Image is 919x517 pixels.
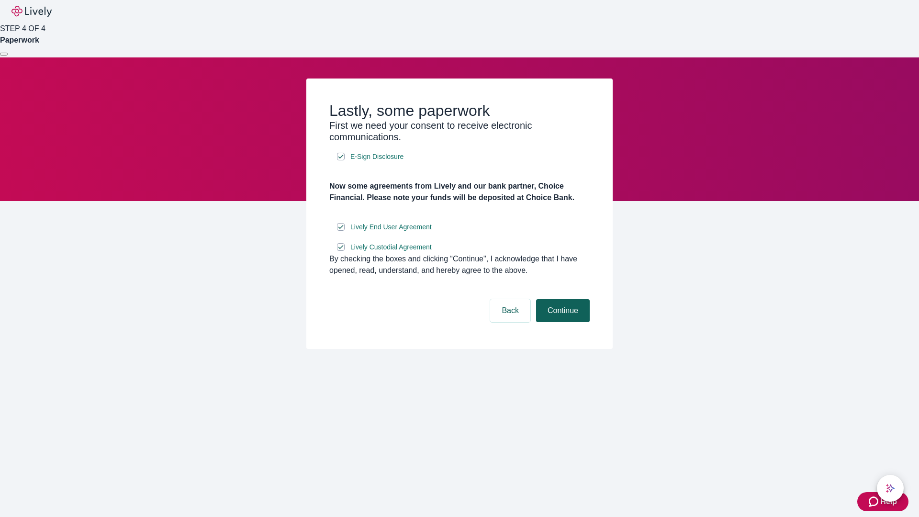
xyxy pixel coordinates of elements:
[857,492,908,511] button: Zendesk support iconHelp
[869,496,880,507] svg: Zendesk support icon
[329,180,590,203] h4: Now some agreements from Lively and our bank partner, Choice Financial. Please note your funds wi...
[885,483,895,493] svg: Lively AI Assistant
[348,151,405,163] a: e-sign disclosure document
[329,101,590,120] h2: Lastly, some paperwork
[329,120,590,143] h3: First we need your consent to receive electronic communications.
[329,253,590,276] div: By checking the boxes and clicking “Continue", I acknowledge that I have opened, read, understand...
[880,496,897,507] span: Help
[350,222,432,232] span: Lively End User Agreement
[11,6,52,17] img: Lively
[490,299,530,322] button: Back
[350,242,432,252] span: Lively Custodial Agreement
[348,241,434,253] a: e-sign disclosure document
[536,299,590,322] button: Continue
[348,221,434,233] a: e-sign disclosure document
[350,152,403,162] span: E-Sign Disclosure
[877,475,904,502] button: chat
